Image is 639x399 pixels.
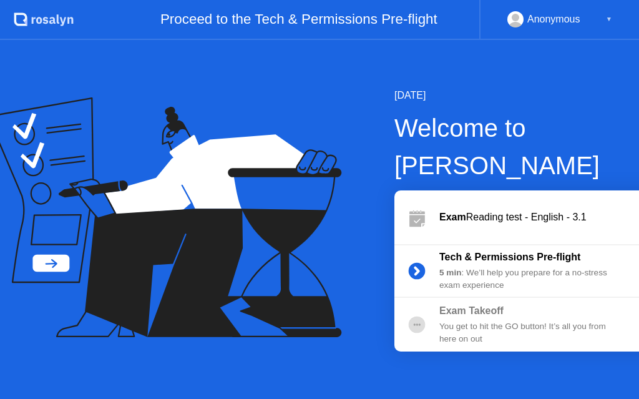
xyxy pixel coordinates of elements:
[527,11,580,27] div: Anonymous
[439,267,619,292] div: : We’ll help you prepare for a no-stress exam experience
[606,11,612,27] div: ▼
[439,305,504,316] b: Exam Takeoff
[439,320,619,346] div: You get to hit the GO button! It’s all you from here on out
[439,212,466,222] b: Exam
[439,268,462,277] b: 5 min
[439,252,580,262] b: Tech & Permissions Pre-flight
